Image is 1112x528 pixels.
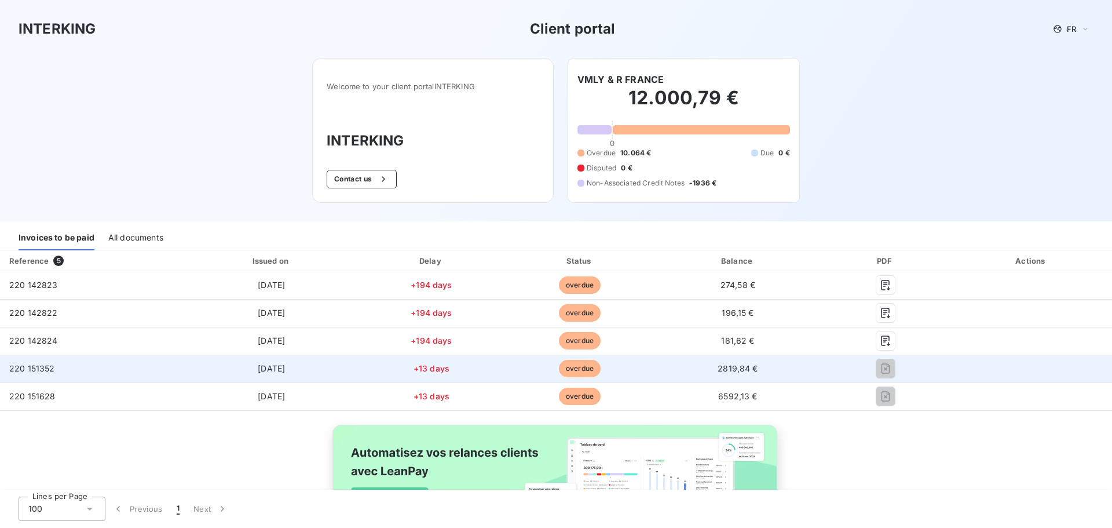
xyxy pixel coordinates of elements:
[9,280,58,290] span: 220 142823
[577,72,664,86] h6: VMLY & R FRANCE
[559,276,601,294] span: overdue
[411,336,452,345] span: +194 days
[620,148,651,158] span: 10.064 €
[108,226,163,250] div: All documents
[361,255,502,267] div: Delay
[411,280,452,290] span: +194 days
[53,256,64,266] span: 5
[28,503,42,515] span: 100
[414,363,449,373] span: +13 days
[258,308,285,318] span: [DATE]
[610,139,614,148] span: 0
[822,255,948,267] div: PDF
[327,82,539,91] span: Welcome to your client portal INTERKING
[1067,24,1076,34] span: FR
[722,308,753,318] span: 196,15 €
[587,163,616,173] span: Disputed
[587,178,685,188] span: Non-Associated Credit Notes
[258,336,285,345] span: [DATE]
[760,148,774,158] span: Due
[411,308,452,318] span: +194 days
[9,363,55,373] span: 220 151352
[177,503,180,515] span: 1
[186,255,357,267] div: Issued on
[718,363,758,373] span: 2819,84 €
[327,130,539,151] h3: INTERKING
[720,280,755,290] span: 274,58 €
[9,256,49,265] div: Reference
[19,226,94,250] div: Invoices to be paid
[105,497,170,521] button: Previous
[559,360,601,377] span: overdue
[9,336,58,345] span: 220 142824
[186,497,235,521] button: Next
[689,178,716,188] span: -1936 €
[658,255,818,267] div: Balance
[327,170,397,188] button: Contact us
[9,391,56,401] span: 220 151628
[559,332,601,349] span: overdue
[587,148,616,158] span: Overdue
[258,391,285,401] span: [DATE]
[621,163,632,173] span: 0 €
[19,19,96,39] h3: INTERKING
[778,148,789,158] span: 0 €
[577,86,790,121] h2: 12.000,79 €
[721,336,754,345] span: 181,62 €
[559,304,601,322] span: overdue
[506,255,653,267] div: Status
[414,391,449,401] span: +13 days
[530,19,616,39] h3: Client portal
[258,280,285,290] span: [DATE]
[9,308,58,318] span: 220 142822
[718,391,757,401] span: 6592,13 €
[559,388,601,405] span: overdue
[953,255,1110,267] div: Actions
[170,497,186,521] button: 1
[258,363,285,373] span: [DATE]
